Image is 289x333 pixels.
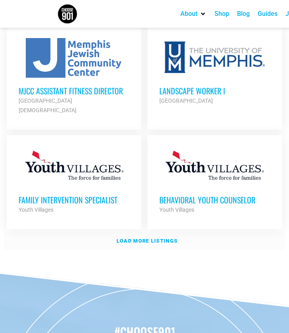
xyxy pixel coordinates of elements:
[258,9,278,19] a: Guides
[159,98,213,104] strong: [GEOGRAPHIC_DATA]
[7,135,142,226] a: Family Intervention Specialist Youth Villages
[4,232,285,250] a: Load more listings
[214,9,229,19] a: Shop
[147,135,282,226] a: Behavioral Youth Counselor Youth Villages
[19,86,130,96] h3: MJCC Assistant Fitness Director
[147,26,282,117] a: Landscape Worker I [GEOGRAPHIC_DATA]
[159,207,194,213] strong: Youth Villages
[117,238,178,244] strong: Load more listings
[180,9,197,19] a: About
[19,195,130,205] h3: Family Intervention Specialist
[176,7,211,21] div: About
[159,195,270,205] h3: Behavioral Youth Counselor
[159,86,270,96] h3: Landscape Worker I
[19,98,77,113] strong: [GEOGRAPHIC_DATA][DEMOGRAPHIC_DATA]
[19,207,54,213] strong: Youth Villages
[237,9,250,19] a: Blog
[7,26,142,127] a: MJCC Assistant Fitness Director [GEOGRAPHIC_DATA][DEMOGRAPHIC_DATA]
